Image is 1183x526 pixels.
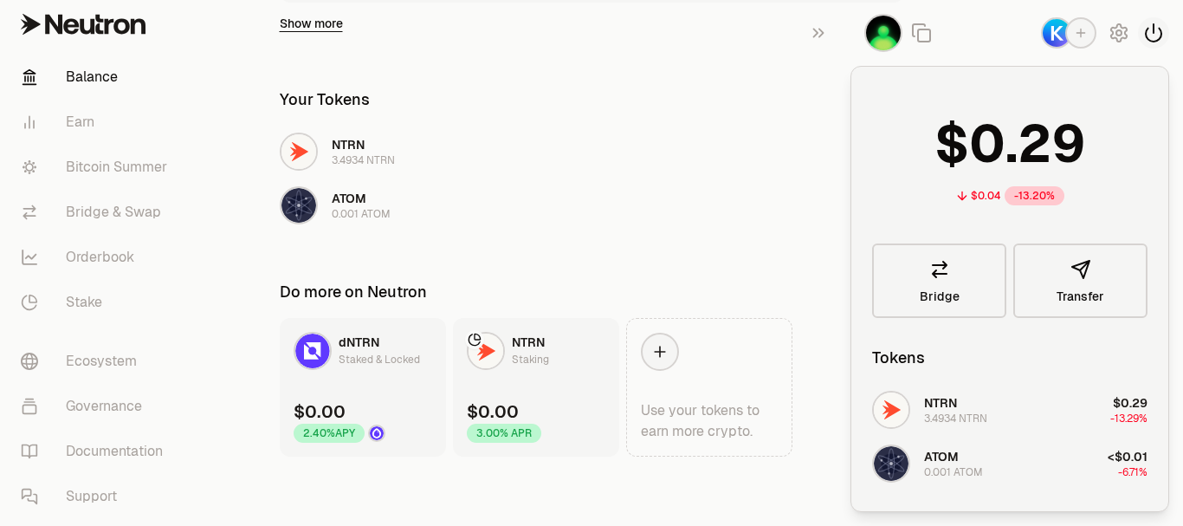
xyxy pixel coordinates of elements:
img: Keplr [1043,19,1070,47]
a: Governance [7,384,187,429]
span: Transfer [1057,290,1104,302]
div: 3.00% APR [467,424,541,443]
div: 3.4934 NTRN [332,153,395,167]
span: NTRN [924,395,957,411]
img: GarriKDV [866,16,901,50]
div: -13.20% [1005,186,1064,205]
a: Ecosystem [7,339,187,384]
span: -6.71% [1118,465,1147,479]
a: Use your tokens to earn more crypto. [626,318,792,457]
div: 2.40% APY [294,424,365,443]
a: Bitcoin Summer [7,145,187,190]
div: 0.001 ATOM [332,207,391,221]
a: Bridge [872,244,1006,318]
a: Show more [280,15,343,32]
span: NTRN [512,334,545,350]
div: $0.00 [467,399,519,424]
a: Stake [7,280,187,325]
div: Use your tokens to earn more crypto. [641,400,778,442]
button: Keplr [1041,17,1096,49]
span: <$0.01 [1108,449,1147,464]
div: Staking [512,351,549,368]
a: Earn [7,100,187,145]
img: NTRN Logo [281,134,316,169]
div: Do more on Neutron [280,280,427,304]
a: NTRN LogoNTRNStaking$0.003.00% APR [453,318,619,457]
img: NTRN Logo [874,393,908,427]
span: Bridge [920,290,960,302]
span: -13.29% [1110,412,1147,425]
button: GarriKDV [864,14,902,52]
img: NTRN Logo [469,334,503,368]
img: Drop [370,426,384,440]
div: Staked & Locked [339,351,420,368]
span: dNTRN [339,334,379,350]
img: ATOM Logo [281,188,316,223]
span: NTRN [332,137,365,153]
button: ATOM LogoATOM0.001 ATOM<$0.01-6.71% [862,438,1158,490]
button: NTRN LogoNTRN3.4934 NTRN$0.29-13.29% [862,384,1158,436]
img: dNTRN Logo [295,334,330,368]
a: dNTRN LogodNTRNStaked & Locked$0.002.40%APYDrop [280,318,446,457]
div: Tokens [872,346,925,370]
img: ATOM Logo [874,446,908,481]
a: Documentation [7,429,187,474]
a: Orderbook [7,235,187,280]
div: 0.001 ATOM [924,465,983,479]
a: Support [7,474,187,519]
button: NTRN LogoNTRN3.4934 NTRN$0.29-13.29% [269,126,915,178]
button: Transfer [1013,244,1147,318]
span: ATOM [332,191,366,206]
div: $0.00 [294,399,346,424]
div: 3.4934 NTRN [924,412,987,425]
button: ATOM LogoATOM0.001 ATOM<$0.01-6.71% [269,179,915,231]
div: $0.04 [971,189,1001,203]
span: $0.29 [1113,395,1147,411]
div: Your Tokens [280,88,370,112]
a: Balance [7,55,187,100]
span: ATOM [924,449,959,464]
a: Bridge & Swap [7,190,187,235]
